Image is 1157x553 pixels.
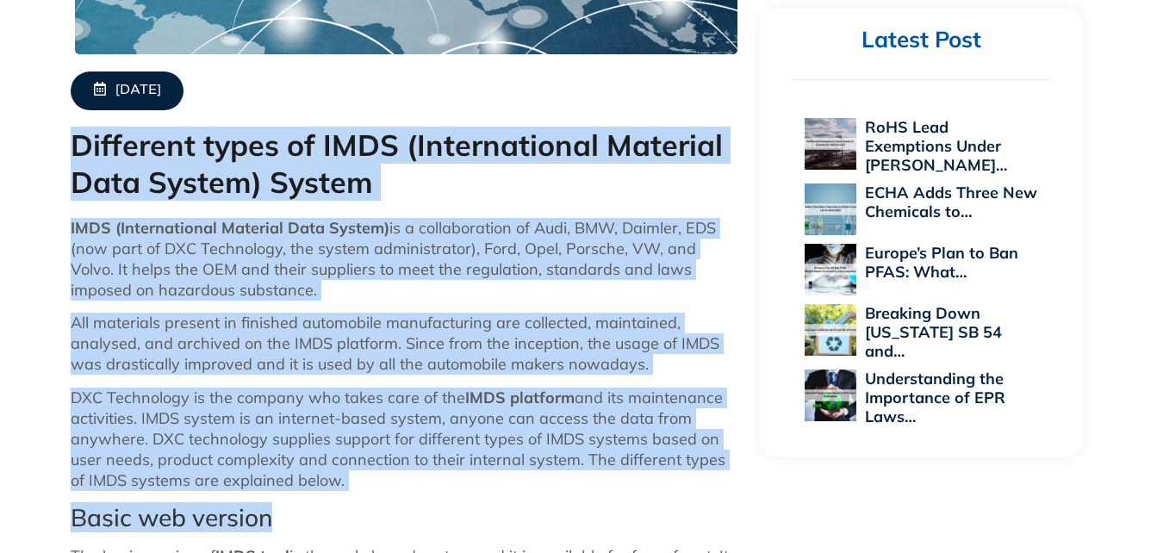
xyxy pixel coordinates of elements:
a: Breaking Down [US_STATE] SB 54 and… [865,303,1002,361]
img: Understanding the Importance of EPR Laws for Businesses [805,370,856,421]
img: ECHA Adds Three New Chemicals to REACH Candidate List in June 2025 [805,183,856,235]
a: [DATE] [71,71,184,110]
img: RoHS Lead Exemptions Under Annex III A Guide for 2025 to 2027 [805,118,856,170]
a: Europe’s Plan to Ban PFAS: What… [865,243,1018,282]
strong: IMDS platform [465,388,575,407]
strong: IMDS (International Material Data System) [71,218,389,238]
a: ECHA Adds Three New Chemicals to… [865,183,1037,221]
h2: Latest Post [792,26,1050,54]
p: is a collaboration of Audi, BMW, Daimler, EDS (now part of DXC Technology, the system administrat... [71,218,743,301]
h3: Basic web version [71,503,743,532]
p: DXC Technology is the company who takes care of the and its maintenance activities. IMDS system i... [71,388,743,491]
a: Understanding the Importance of EPR Laws… [865,369,1005,426]
img: Europe’s Plan to Ban PFAS: What It Means for Industry and Consumers [805,244,856,295]
p: All materials present in finished automobile manufacturing are collected, maintained, analysed, a... [71,313,743,375]
a: RoHS Lead Exemptions Under [PERSON_NAME]… [865,117,1007,175]
span: [DATE] [115,82,161,100]
img: Breaking Down California SB 54 and the EPR Mandate [805,304,856,356]
h1: Different types of IMDS (International Material Data System) System [71,127,743,201]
